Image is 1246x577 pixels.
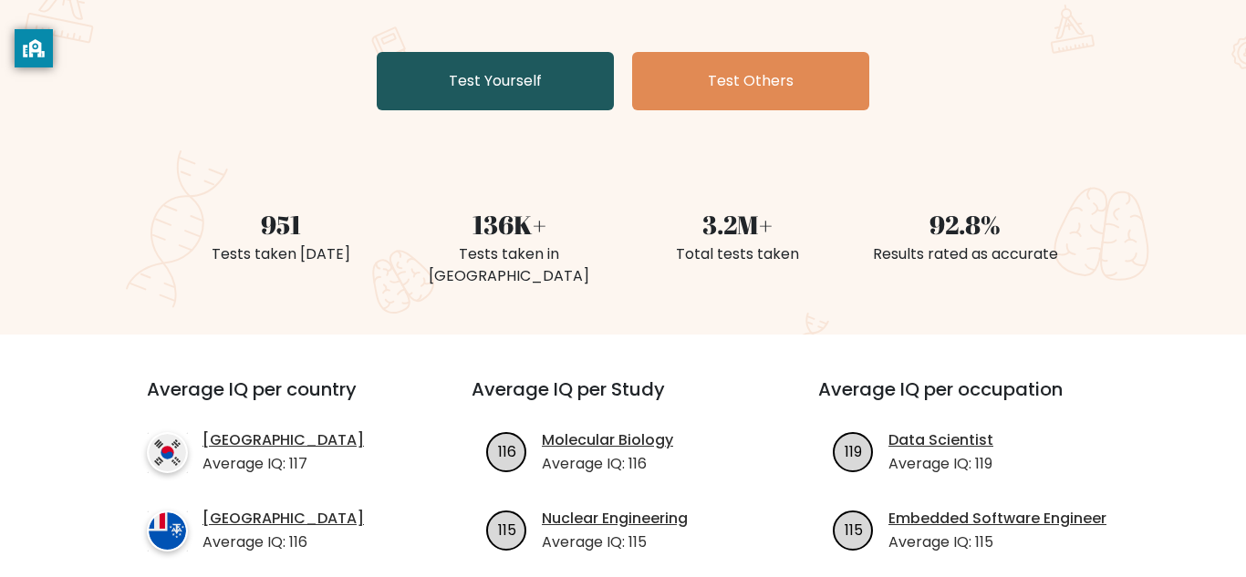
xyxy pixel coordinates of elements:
[634,243,840,265] div: Total tests taken
[498,519,516,540] text: 115
[888,508,1106,530] a: Embedded Software Engineer
[147,510,188,551] img: country
[147,378,406,422] h3: Average IQ per country
[845,519,863,540] text: 115
[818,378,1121,422] h3: Average IQ per occupation
[147,432,188,473] img: country
[845,440,862,461] text: 119
[862,205,1068,243] div: 92.8%
[377,52,614,110] a: Test Yourself
[888,531,1106,553] p: Average IQ: 115
[202,508,364,530] a: [GEOGRAPHIC_DATA]
[632,52,869,110] a: Test Others
[888,429,993,451] a: Data Scientist
[202,531,364,553] p: Average IQ: 116
[406,205,612,243] div: 136K+
[888,453,993,475] p: Average IQ: 119
[202,429,364,451] a: [GEOGRAPHIC_DATA]
[15,29,53,67] button: privacy banner
[542,531,688,553] p: Average IQ: 115
[862,243,1068,265] div: Results rated as accurate
[472,378,774,422] h3: Average IQ per Study
[634,205,840,243] div: 3.2M+
[498,440,516,461] text: 116
[542,508,688,530] a: Nuclear Engineering
[406,243,612,287] div: Tests taken in [GEOGRAPHIC_DATA]
[178,243,384,265] div: Tests taken [DATE]
[202,453,364,475] p: Average IQ: 117
[178,205,384,243] div: 951
[542,453,673,475] p: Average IQ: 116
[542,429,673,451] a: Molecular Biology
